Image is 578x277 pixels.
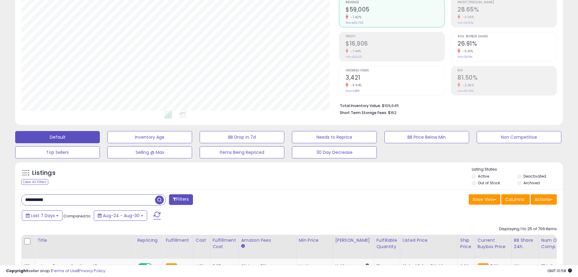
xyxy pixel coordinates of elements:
div: Displaying 1 to 25 of 709 items [499,226,557,232]
span: Compared to: [63,213,91,219]
button: Needs to Reprice [292,131,377,143]
h2: 28.65% [458,6,556,14]
button: Filters [169,194,193,205]
div: Title [37,237,132,244]
div: Fulfillment Cost [213,237,236,250]
button: BB Drop in 7d [200,131,284,143]
strong: Copyright [6,268,28,274]
label: Archived [523,180,540,185]
small: -7.44% [348,49,361,54]
button: Columns [501,194,530,205]
div: Num of Comp. [541,237,563,250]
button: Non Competitive [477,131,561,143]
h2: $16,906 [346,40,444,48]
li: $109,645 [340,102,552,109]
span: Profit [346,35,444,38]
a: Terms of Use [52,268,78,274]
span: Profit [PERSON_NAME] [458,1,556,4]
small: -0.03% [460,15,474,19]
button: 30 Day Decrease [292,146,377,158]
span: $162 [388,110,397,116]
button: Default [15,131,100,143]
div: Fulfillable Quantity [377,237,397,250]
span: Ordered Items [346,69,444,72]
small: -5.61% [460,49,473,54]
div: Current Buybox Price [478,237,509,250]
button: Aug-24 - Aug-30 [94,210,147,221]
div: Fulfillment [166,237,190,244]
h5: Listings [32,169,56,177]
button: Save View [469,194,500,205]
div: Cost [196,237,208,244]
small: Prev: 28.66% [458,21,473,25]
small: Prev: $63,735 [346,21,363,25]
a: Privacy Policy [79,268,105,274]
label: Deactivated [523,174,546,179]
b: Short Term Storage Fees: [340,110,387,115]
label: Active [478,174,489,179]
div: Amazon Fees [241,237,294,244]
div: BB Share 24h. [514,237,536,250]
small: Amazon Fees. [241,244,245,249]
small: -11.94% [348,83,362,88]
div: [PERSON_NAME] [335,237,371,244]
h2: 81.50% [458,74,556,82]
span: Revenue [346,1,444,4]
div: Ship Price [460,237,472,250]
div: Clear All Filters [21,179,48,185]
button: Inventory Age [107,131,192,143]
span: ROI [458,69,556,72]
small: Prev: $18,265 [346,55,362,59]
p: Listing States: [472,167,563,172]
label: Out of Stock [478,180,500,185]
span: 2025-09-7 01:58 GMT [547,268,572,274]
button: Items Being Repriced [200,146,284,158]
button: Actions [531,194,557,205]
button: Top Sellers [15,146,100,158]
span: Aug-24 - Aug-30 [103,213,140,219]
small: -2.45% [460,83,474,88]
span: Columns [505,196,524,203]
div: Min Price [299,237,330,244]
small: -7.42% [348,15,361,19]
button: BB Price Below Min [384,131,469,143]
h2: $59,005 [346,6,444,14]
small: Prev: 83.55% [458,89,474,93]
div: seller snap | | [6,268,105,274]
h2: 3,421 [346,74,444,82]
span: Last 7 Days [31,213,55,219]
small: Prev: 28.51% [458,55,472,59]
span: Avg. Buybox Share [458,35,556,38]
h2: 26.91% [458,40,556,48]
b: Total Inventory Value: [340,103,381,108]
button: Last 7 Days [22,210,63,221]
div: Repricing [137,237,161,244]
div: Listed Price [403,237,455,244]
button: Selling @ Max [107,146,192,158]
small: Prev: 3,885 [346,89,360,93]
